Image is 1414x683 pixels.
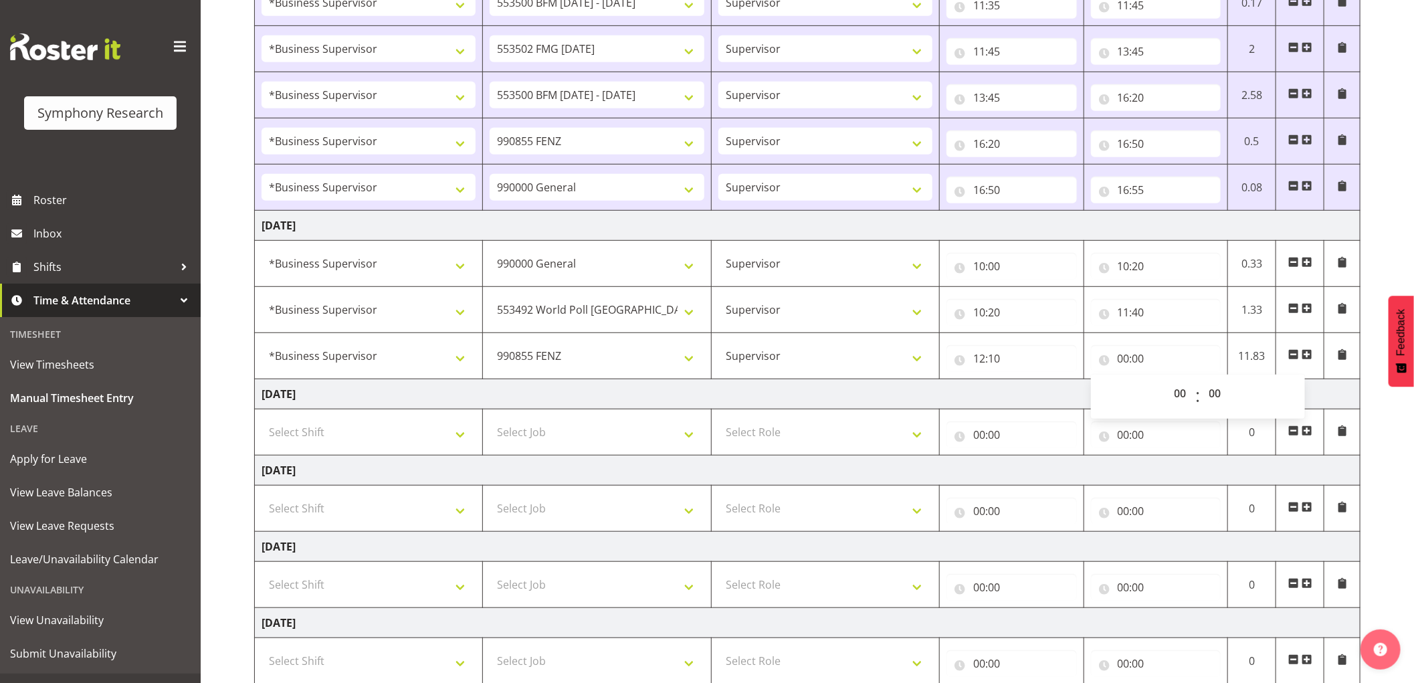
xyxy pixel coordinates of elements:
td: 0 [1228,486,1276,532]
div: Symphony Research [37,103,163,123]
input: Click to select... [946,253,1077,280]
img: help-xxl-2.png [1374,643,1387,656]
td: [DATE] [255,379,1360,409]
a: Manual Timesheet Entry [3,381,197,415]
input: Click to select... [946,650,1077,677]
input: Click to select... [1091,421,1221,448]
input: Click to select... [946,130,1077,157]
a: Leave/Unavailability Calendar [3,543,197,576]
td: 1.33 [1228,287,1276,333]
input: Click to select... [946,345,1077,372]
input: Click to select... [946,299,1077,326]
img: Rosterit website logo [10,33,120,60]
a: Apply for Leave [3,442,197,476]
td: 0.33 [1228,241,1276,287]
span: Inbox [33,223,194,243]
input: Click to select... [946,421,1077,448]
span: Shifts [33,257,174,277]
input: Click to select... [1091,574,1221,601]
input: Click to select... [946,498,1077,524]
input: Click to select... [1091,650,1221,677]
input: Click to select... [1091,38,1221,65]
span: View Leave Requests [10,516,191,536]
input: Click to select... [1091,177,1221,203]
span: Time & Attendance [33,290,174,310]
input: Click to select... [946,177,1077,203]
span: Roster [33,190,194,210]
span: Apply for Leave [10,449,191,469]
a: View Unavailability [3,603,197,637]
span: View Leave Balances [10,482,191,502]
span: Manual Timesheet Entry [10,388,191,408]
td: 0.5 [1228,118,1276,165]
td: [DATE] [255,456,1360,486]
td: 11.83 [1228,333,1276,379]
div: Leave [3,415,197,442]
a: Submit Unavailability [3,637,197,670]
input: Click to select... [1091,498,1221,524]
a: View Leave Requests [3,509,197,543]
div: Timesheet [3,320,197,348]
td: 2 [1228,26,1276,72]
span: : [1195,380,1200,413]
input: Click to select... [946,84,1077,111]
input: Click to select... [946,38,1077,65]
input: Click to select... [1091,253,1221,280]
td: [DATE] [255,532,1360,562]
a: View Leave Balances [3,476,197,509]
td: [DATE] [255,608,1360,638]
td: 0.08 [1228,165,1276,211]
input: Click to select... [1091,345,1221,372]
td: 2.58 [1228,72,1276,118]
td: 0 [1228,409,1276,456]
span: View Unavailability [10,610,191,630]
input: Click to select... [1091,299,1221,326]
div: Unavailability [3,576,197,603]
input: Click to select... [1091,84,1221,111]
span: View Timesheets [10,355,191,375]
button: Feedback - Show survey [1389,296,1414,387]
input: Click to select... [946,574,1077,601]
a: View Timesheets [3,348,197,381]
input: Click to select... [1091,130,1221,157]
span: Feedback [1395,309,1407,356]
span: Leave/Unavailability Calendar [10,549,191,569]
td: [DATE] [255,211,1360,241]
span: Submit Unavailability [10,644,191,664]
td: 0 [1228,562,1276,608]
